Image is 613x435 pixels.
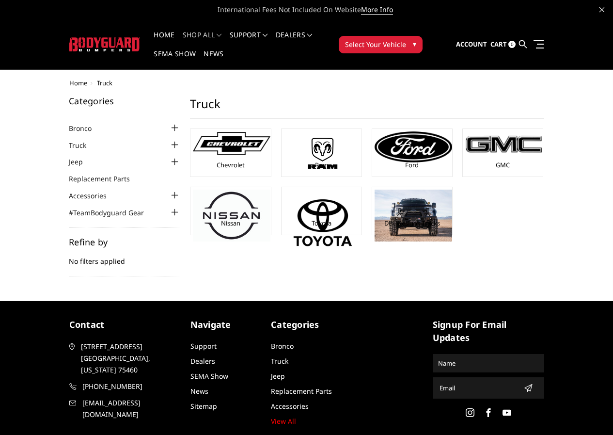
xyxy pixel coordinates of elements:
a: Dealers [190,356,215,366]
h5: contact [69,318,181,331]
a: Support [190,341,217,351]
h5: signup for email updates [433,318,544,344]
input: Email [436,380,520,396]
a: Sitemap [190,402,217,411]
h5: Refine by [69,238,180,246]
a: Cart 0 [490,32,516,58]
span: Account [456,40,487,48]
a: Replacement Parts [271,387,332,396]
a: Replacement Parts [69,174,142,184]
span: Cart [490,40,507,48]
h1: Truck [190,97,544,119]
a: News [190,387,208,396]
span: 0 [508,41,516,48]
a: Truck [69,140,98,150]
a: Jeep [69,157,95,167]
a: Dealers [276,32,313,50]
a: Nissan [221,219,240,227]
a: Home [69,79,87,87]
a: News [204,50,223,69]
a: Accessories [271,402,309,411]
div: No filters applied [69,238,180,276]
a: shop all [183,32,222,50]
a: Truck [271,356,288,366]
span: [EMAIL_ADDRESS][DOMAIN_NAME] [82,397,180,420]
h5: Categories [271,318,342,331]
a: Chevrolet [217,161,245,169]
button: Select Your Vehicle [339,36,423,53]
input: Name [434,355,543,371]
a: More Info [361,5,393,15]
a: Support [230,32,268,50]
a: GMC [496,161,510,169]
h5: Categories [69,97,180,105]
a: Jeep [271,371,285,381]
a: SEMA Show [190,371,228,381]
a: SEMA Show [154,50,196,69]
a: Accessories [69,191,119,201]
a: #TeamBodyguard Gear [69,208,156,218]
a: Home [154,32,174,50]
h5: Navigate [190,318,262,331]
span: Truck [97,79,112,87]
a: DBL Designs Trucks [384,219,440,227]
span: ▾ [413,39,416,49]
a: View All [271,417,296,426]
a: [EMAIL_ADDRESS][DOMAIN_NAME] [69,397,181,420]
a: Bronco [69,123,104,133]
a: Toyota [312,219,331,227]
span: [STREET_ADDRESS] [GEOGRAPHIC_DATA], [US_STATE] 75460 [81,341,179,376]
a: [PHONE_NUMBER] [69,381,181,392]
a: Bronco [271,341,294,351]
a: Account [456,32,487,58]
a: Ford [405,161,419,169]
a: Ram [315,161,328,169]
img: BODYGUARD BUMPERS [69,37,141,51]
span: [PHONE_NUMBER] [82,381,180,392]
span: Select Your Vehicle [345,39,406,49]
